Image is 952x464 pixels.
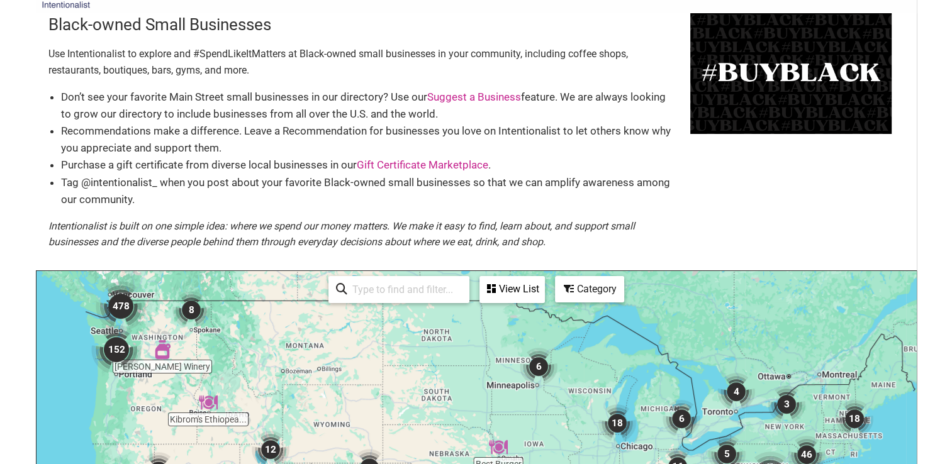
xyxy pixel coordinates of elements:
div: Filter by category [555,276,624,302]
li: Purchase a gift certificate from diverse local businesses in our . [61,157,678,174]
div: 152 [86,319,147,380]
div: Frichette Winery [148,335,177,364]
img: BuyBlack-500x300-1.png [690,13,892,134]
div: Kibrom's Ethiopean & Eritrean Food [194,388,223,417]
li: Don’t see your favorite Main Street small businesses in our directory? Use our feature. We are al... [61,89,678,123]
div: Type to search and filter [328,276,469,303]
div: 8 [167,286,215,334]
div: 18 [593,399,641,447]
div: Category [556,277,623,301]
div: 3 [763,380,810,428]
div: 18 [831,395,878,443]
div: 478 [91,276,151,336]
div: 6 [515,343,563,390]
div: View List [481,277,544,301]
div: 6 [658,395,705,443]
input: Type to find and filter... [347,277,462,302]
li: Recommendations make a difference. Leave a Recommendation for businesses you love on Intentionali... [61,123,678,157]
li: Tag @intentionalist_ when you post about your favorite Black-owned small businesses so that we ca... [61,174,678,208]
p: Use Intentionalist to explore and #SpendLikeItMatters at Black-owned small businesses in your com... [48,46,678,78]
div: Best Burger [484,433,513,461]
a: Gift Certificate Marketplace [357,158,488,171]
h3: Black-owned Small Businesses [48,13,678,36]
div: See a list of the visible businesses [479,276,545,303]
em: Intentionalist is built on one simple idea: where we spend our money matters. We make it easy to ... [48,220,635,248]
a: Suggest a Business [427,91,521,103]
div: 4 [712,368,760,416]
